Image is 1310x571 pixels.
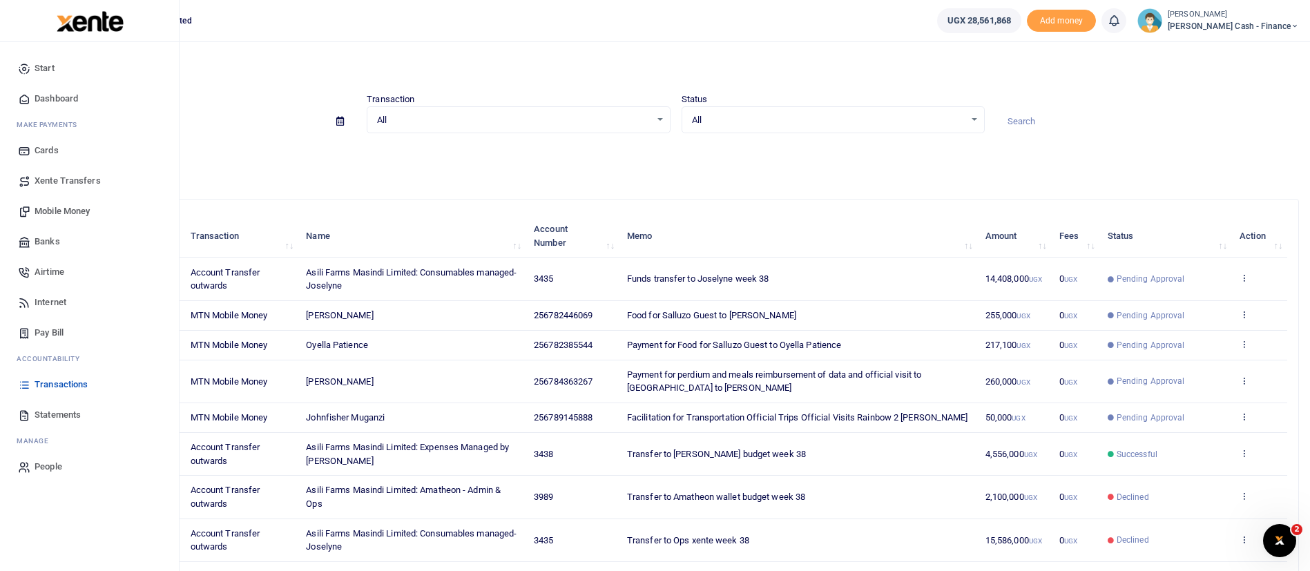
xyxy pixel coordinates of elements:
li: M [11,114,168,135]
span: UGX 28,561,868 [947,14,1011,28]
span: 3435 [534,273,553,284]
a: Banks [11,226,168,257]
a: People [11,452,168,482]
span: All [377,113,650,127]
a: Transactions [11,369,168,400]
th: Transaction: activate to sort column ascending [182,215,298,258]
span: Account Transfer outwards [191,267,260,291]
span: Account Transfer outwards [191,485,260,509]
span: 0 [1059,273,1077,284]
span: 0 [1059,310,1077,320]
a: logo-small logo-large logo-large [55,15,124,26]
small: UGX [1012,414,1025,422]
th: Fees: activate to sort column ascending [1052,215,1100,258]
span: 0 [1059,376,1077,387]
span: Start [35,61,55,75]
span: MTN Mobile Money [191,412,268,423]
span: 15,586,000 [985,535,1042,545]
span: Payment for perdium and meals reimbursement of data and official visit to [GEOGRAPHIC_DATA] to [P... [627,369,921,394]
span: Pending Approval [1117,412,1185,424]
small: UGX [1064,414,1077,422]
a: Mobile Money [11,196,168,226]
small: UGX [1024,494,1037,501]
small: UGX [1064,378,1077,386]
span: 3435 [534,535,553,545]
span: 2 [1291,524,1302,535]
span: Add money [1027,10,1096,32]
span: MTN Mobile Money [191,340,268,350]
span: Declined [1117,491,1149,503]
span: Asili Farms Masindi Limited: Expenses Managed by [PERSON_NAME] [306,442,509,466]
a: Airtime [11,257,168,287]
span: 255,000 [985,310,1030,320]
span: 3989 [534,492,553,502]
li: Ac [11,348,168,369]
span: Xente Transfers [35,174,101,188]
a: Add money [1027,14,1096,25]
span: Pending Approval [1117,273,1185,285]
img: profile-user [1137,8,1162,33]
th: Status: activate to sort column ascending [1100,215,1232,258]
span: Pending Approval [1117,375,1185,387]
th: Amount: activate to sort column ascending [978,215,1052,258]
span: Payment for Food for Salluzo Guest to Oyella Patience [627,340,841,350]
span: Funds transfer to Joselyne week 38 [627,273,769,284]
span: Dashboard [35,92,78,106]
span: Facilitation for Transportation Official Trips Official Visits Rainbow 2 [PERSON_NAME] [627,412,968,423]
span: 0 [1059,340,1077,350]
span: 0 [1059,412,1077,423]
span: ake Payments [23,119,77,130]
span: Transactions [35,378,88,391]
input: select period [52,110,325,133]
span: MTN Mobile Money [191,376,268,387]
span: 0 [1059,535,1077,545]
small: UGX [1064,342,1077,349]
label: Status [682,93,708,106]
span: [PERSON_NAME] Cash - Finance [1168,20,1299,32]
span: MTN Mobile Money [191,310,268,320]
span: 256782385544 [534,340,593,350]
span: All [692,113,965,127]
span: Banks [35,235,60,249]
small: [PERSON_NAME] [1168,9,1299,21]
span: Asili Farms Masindi Limited: Consumables managed-Joselyne [306,528,517,552]
small: UGX [1017,342,1030,349]
small: UGX [1017,378,1030,386]
small: UGX [1064,275,1077,283]
a: Start [11,53,168,84]
li: Wallet ballance [932,8,1027,33]
span: Pending Approval [1117,339,1185,351]
img: logo-large [57,11,124,32]
label: Transaction [367,93,414,106]
span: 50,000 [985,412,1025,423]
span: Cards [35,144,59,157]
a: Xente Transfers [11,166,168,196]
th: Account Number: activate to sort column ascending [526,215,619,258]
li: M [11,430,168,452]
th: Memo: activate to sort column ascending [619,215,978,258]
span: 256782446069 [534,310,593,320]
span: Declined [1117,534,1149,546]
small: UGX [1064,312,1077,320]
input: Search [996,110,1299,133]
small: UGX [1017,312,1030,320]
span: Oyella Patience [306,340,368,350]
span: 217,100 [985,340,1030,350]
a: Internet [11,287,168,318]
span: Account Transfer outwards [191,528,260,552]
span: 256784363267 [534,376,593,387]
span: 0 [1059,449,1077,459]
span: Food for Salluzo Guest to [PERSON_NAME] [627,310,796,320]
small: UGX [1064,537,1077,545]
span: Mobile Money [35,204,90,218]
span: Airtime [35,265,64,279]
small: UGX [1029,537,1042,545]
a: Dashboard [11,84,168,114]
span: 260,000 [985,376,1030,387]
span: [PERSON_NAME] [306,310,373,320]
th: Name: activate to sort column ascending [298,215,526,258]
span: 0 [1059,492,1077,502]
small: UGX [1029,275,1042,283]
span: Successful [1117,448,1157,461]
span: countability [27,354,79,364]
